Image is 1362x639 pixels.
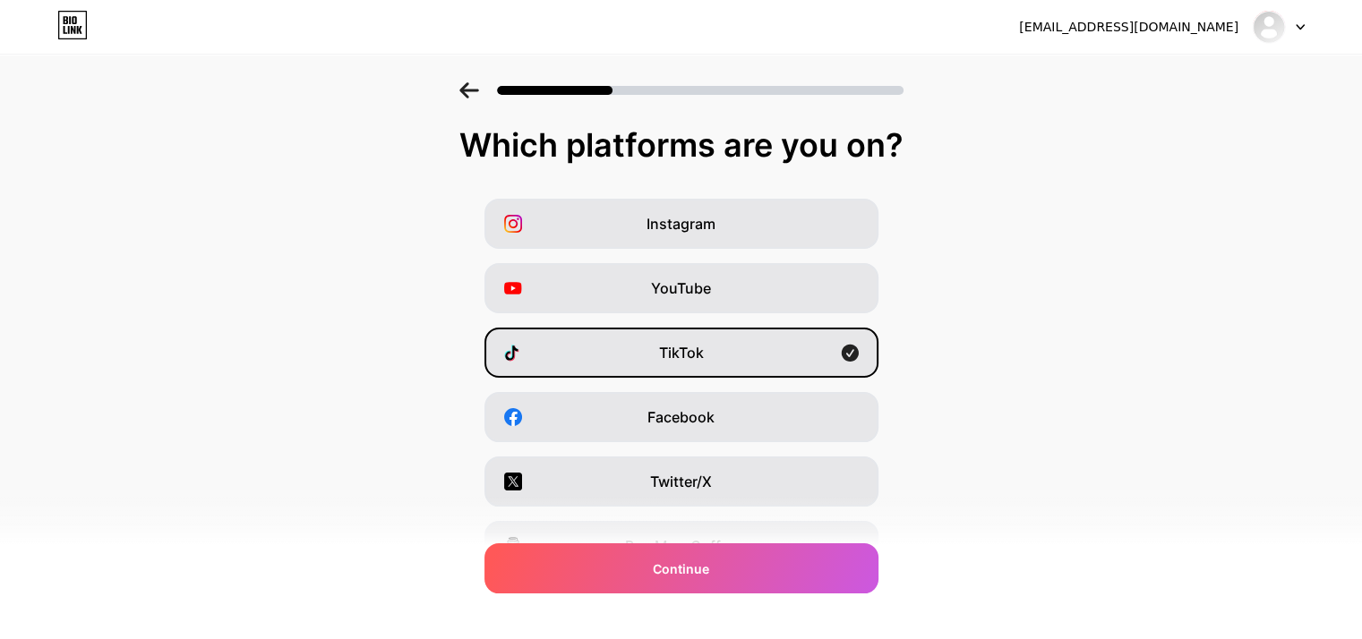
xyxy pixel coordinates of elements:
span: YouTube [651,277,711,299]
div: [EMAIL_ADDRESS][DOMAIN_NAME] [1019,18,1238,37]
div: Which platforms are you on? [18,127,1344,163]
span: Twitter/X [650,471,712,492]
span: Buy Me a Coffee [625,535,737,557]
span: Facebook [647,406,715,428]
span: Instagram [647,213,715,234]
span: Snapchat [648,600,714,621]
img: grupo_ilt [1252,10,1286,44]
span: Continue [653,559,709,578]
span: TikTok [659,342,704,363]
